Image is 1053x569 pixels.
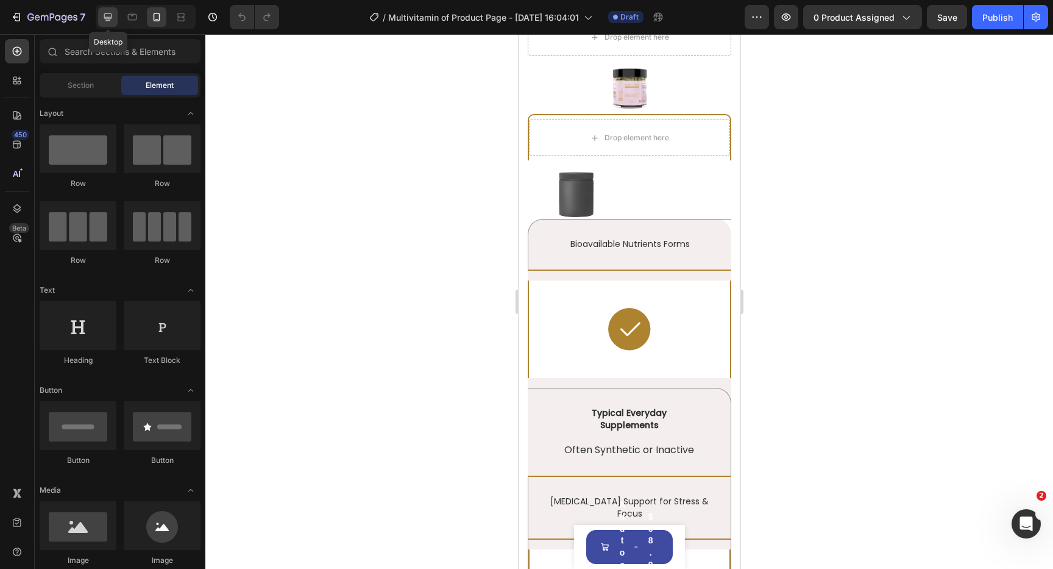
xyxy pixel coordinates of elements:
[73,373,148,385] strong: Typical Everyday
[68,80,94,91] span: Section
[388,11,579,24] span: Multivitamin of Product Page - [DATE] 16:04:01
[972,5,1023,29] button: Publish
[86,99,151,109] div: Drop element here
[927,5,967,29] button: Save
[40,385,62,396] span: Button
[124,178,200,189] div: Row
[26,204,196,217] p: Bioavailable Nutrients Forms
[40,178,116,189] div: Row
[124,472,140,554] div: $68.95
[87,271,135,320] img: gempages_546849769171977458-f151a081-e947-40fb-b878-aab7a096dc04.svg
[82,385,140,397] strong: Supplements
[87,31,135,80] img: gempages_546849769171977458-2cd7c403-f0e0-425b-8281-6104f1aa5f17.png
[40,555,116,566] div: Image
[620,12,639,23] span: Draft
[124,255,200,266] div: Row
[803,5,922,29] button: 0 product assigned
[9,223,29,233] div: Beta
[146,80,174,91] span: Element
[5,5,91,29] button: 7
[26,462,196,485] p: [MEDICAL_DATA] Support for Stress & Focus
[383,11,386,24] span: /
[46,409,175,423] span: Often Synthetic or Inactive
[982,11,1013,24] div: Publish
[181,381,200,400] span: Toggle open
[124,355,200,366] div: Text Block
[814,11,895,24] span: 0 product assigned
[40,285,55,296] span: Text
[40,355,116,366] div: Heading
[519,34,740,569] iframe: Design area
[96,460,111,566] div: Add to cart
[181,481,200,500] span: Toggle open
[12,130,29,140] div: 450
[80,10,85,24] p: 7
[40,485,61,496] span: Media
[181,104,200,123] span: Toggle open
[124,555,200,566] div: Image
[34,136,82,185] img: gempages_546849769171977458-181009d9-3e5b-43ab-ad8c-7bc38c3c29a2.png
[181,281,200,300] span: Toggle open
[1012,509,1041,539] iframe: Intercom live chat
[40,255,116,266] div: Row
[124,455,200,466] div: Button
[1037,491,1046,501] span: 2
[40,108,63,119] span: Layout
[40,455,116,466] div: Button
[937,12,957,23] span: Save
[40,39,200,63] input: Search Sections & Elements
[230,5,279,29] div: Undo/Redo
